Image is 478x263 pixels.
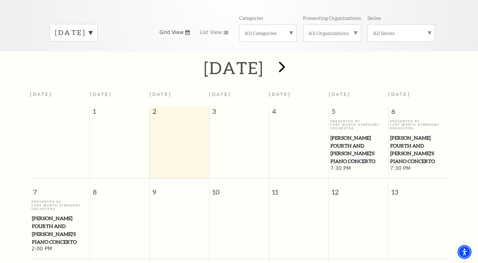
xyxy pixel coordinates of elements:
h2: [DATE] [204,58,263,78]
label: All Categories [245,30,291,36]
p: Presented By Fort Worth Symphony Orchestra [330,120,387,130]
span: 7:30 PM [390,165,446,172]
div: Accessibility Menu [457,245,471,259]
span: 2:00 PM [32,246,88,253]
p: Categories [239,15,263,21]
span: [DATE] [209,92,231,97]
span: 3 [209,107,269,119]
span: List View [199,29,222,36]
span: 6 [389,107,448,119]
button: next [269,57,293,79]
p: Presenting Organizations [303,15,361,21]
span: [DATE] [90,92,112,97]
span: 13 [389,178,448,200]
label: [DATE] [55,28,92,38]
span: [PERSON_NAME] Fourth and [PERSON_NAME]'s Piano Concerto [330,134,386,165]
span: 5 [329,107,388,119]
p: Series [367,15,381,21]
label: All Organizations [308,30,356,36]
span: [PERSON_NAME] Fourth and [PERSON_NAME]'s Piano Concerto [32,214,88,246]
span: 2 [150,107,209,119]
span: 8 [90,178,149,200]
span: 7:30 PM [330,165,387,172]
span: 1 [90,107,149,119]
span: 9 [150,178,209,200]
span: 7 [30,178,90,200]
span: [DATE] [388,92,410,97]
span: [DATE] [329,92,351,97]
span: [DATE] [149,92,172,97]
label: All Series [373,30,430,36]
span: Grid View [160,29,184,36]
span: 12 [329,178,388,200]
span: 10 [209,178,269,200]
span: 11 [269,178,329,200]
span: [PERSON_NAME] Fourth and [PERSON_NAME]'s Piano Concerto [390,134,446,165]
th: [DATE] [30,88,90,107]
span: [DATE] [269,92,291,97]
span: 4 [269,107,329,119]
p: Presented By Fort Worth Symphony Orchestra [390,120,446,130]
p: Presented By Fort Worth Symphony Orchestra [32,200,88,211]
